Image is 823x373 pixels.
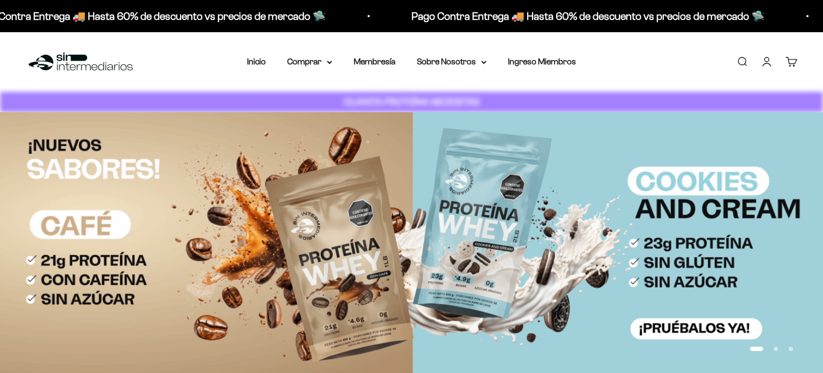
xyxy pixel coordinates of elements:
[508,57,576,66] a: Ingreso Miembros
[354,57,395,66] a: Membresía
[417,55,487,69] summary: Sobre Nosotros
[411,8,764,25] p: Pago Contra Entrega 🚚 Hasta 60% de descuento vs precios de mercado 🛸
[344,96,480,107] strong: CUANTA PROTEÍNA NECESITAS
[247,57,266,66] a: Inicio
[287,55,332,69] summary: Comprar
